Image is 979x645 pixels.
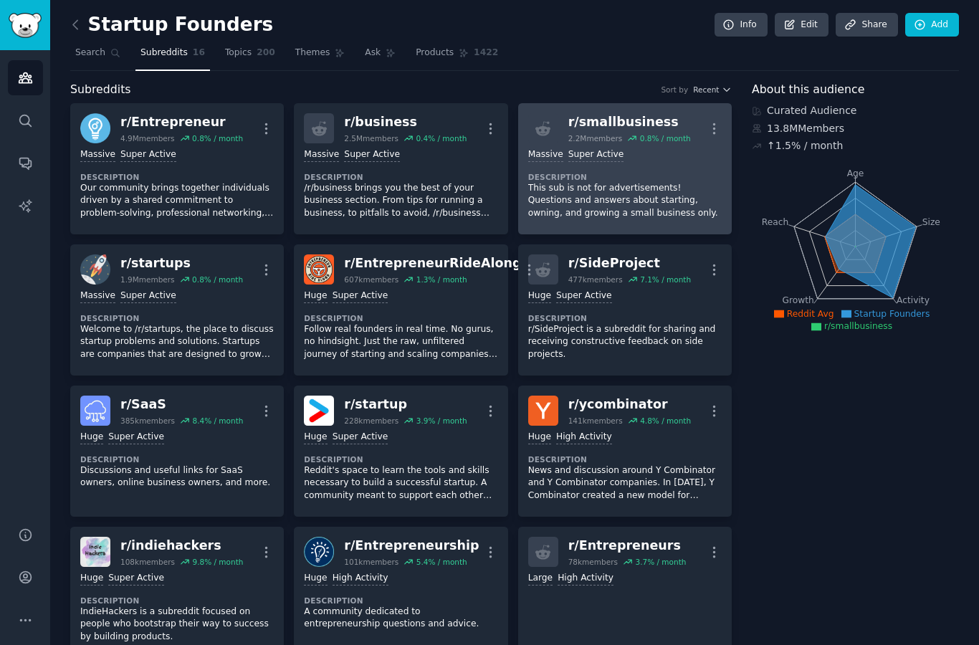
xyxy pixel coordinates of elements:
[70,244,284,376] a: startupsr/startups1.9Mmembers0.8% / monthMassiveSuper ActiveDescriptionWelcome to /r/startups, th...
[752,81,864,99] span: About this audience
[568,254,691,272] div: r/ SideProject
[108,431,164,444] div: Super Active
[257,47,275,59] span: 200
[528,454,722,464] dt: Description
[518,386,732,517] a: ycombinatorr/ycombinator141kmembers4.8% / monthHugeHigh ActivityDescriptionNews and discussion ar...
[556,290,612,303] div: Super Active
[304,396,334,426] img: startup
[568,537,687,555] div: r/ Entrepreneurs
[360,42,401,71] a: Ask
[474,47,498,59] span: 1422
[120,416,175,426] div: 385k members
[304,572,327,586] div: Huge
[344,396,467,414] div: r/ startup
[80,113,110,143] img: Entrepreneur
[108,572,164,586] div: Super Active
[80,290,115,303] div: Massive
[344,148,400,162] div: Super Active
[120,113,243,131] div: r/ Entrepreneur
[411,42,503,71] a: Products1422
[70,386,284,517] a: SaaSr/SaaS385kmembers8.4% / monthHugeSuper ActiveDescriptionDiscussions and useful links for SaaS...
[416,133,467,143] div: 0.4 % / month
[80,254,110,285] img: startups
[80,172,274,182] dt: Description
[304,454,497,464] dt: Description
[70,42,125,71] a: Search
[80,537,110,567] img: indiehackers
[905,13,959,37] a: Add
[80,454,274,464] dt: Description
[344,416,398,426] div: 228k members
[528,323,722,361] p: r/SideProject is a subreddit for sharing and receiving constructive feedback on side projects.
[304,148,339,162] div: Massive
[80,396,110,426] img: SaaS
[528,431,551,444] div: Huge
[333,572,388,586] div: High Activity
[528,290,551,303] div: Huge
[304,290,327,303] div: Huge
[518,103,732,234] a: r/smallbusiness2.2Mmembers0.8% / monthMassiveSuper ActiveDescriptionThis sub is not for advertise...
[787,309,834,319] span: Reddit Avg
[568,113,691,131] div: r/ smallbusiness
[568,396,691,414] div: r/ ycombinator
[120,148,176,162] div: Super Active
[135,42,210,71] a: Subreddits16
[640,416,691,426] div: 4.8 % / month
[762,216,789,226] tspan: Reach
[640,274,691,285] div: 7.1 % / month
[304,323,497,361] p: Follow real founders in real time. No gurus, no hindsight. Just the raw, unfiltered journey of st...
[120,537,243,555] div: r/ indiehackers
[304,313,497,323] dt: Description
[528,464,722,502] p: News and discussion around Y Combinator and Y Combinator companies. In [DATE], Y Combinator creat...
[568,148,624,162] div: Super Active
[120,274,175,285] div: 1.9M members
[715,13,768,37] a: Info
[568,416,623,426] div: 141k members
[518,244,732,376] a: r/SideProject477kmembers7.1% / monthHugeSuper ActiveDescriptionr/SideProject is a subreddit for s...
[290,42,350,71] a: Themes
[304,182,497,220] p: /r/business brings you the best of your business section. From tips for running a business, to pi...
[294,244,507,376] a: EntrepreneurRideAlongr/EntrepreneurRideAlong607kmembers1.3% / monthHugeSuper ActiveDescriptionFol...
[568,557,618,567] div: 78k members
[140,47,188,59] span: Subreddits
[70,103,284,234] a: Entrepreneurr/Entrepreneur4.9Mmembers0.8% / monthMassiveSuper ActiveDescriptionOur community brin...
[304,606,497,631] p: A community dedicated to entrepreneurship questions and advice.
[294,386,507,517] a: startupr/startup228kmembers3.9% / monthHugeSuper ActiveDescriptionReddit's space to learn the too...
[365,47,381,59] span: Ask
[528,572,553,586] div: Large
[120,290,176,303] div: Super Active
[568,274,623,285] div: 477k members
[192,274,243,285] div: 0.8 % / month
[528,172,722,182] dt: Description
[80,606,274,644] p: IndieHackers is a subreddit focused on people who bootstrap their way to success by building prod...
[528,396,558,426] img: ycombinator
[80,464,274,489] p: Discussions and useful links for SaaS owners, online business owners, and more.
[333,290,388,303] div: Super Active
[635,557,686,567] div: 3.7 % / month
[344,557,398,567] div: 101k members
[344,254,521,272] div: r/ EntrepreneurRideAlong
[75,47,105,59] span: Search
[80,572,103,586] div: Huge
[528,182,722,220] p: This sub is not for advertisements! Questions and answers about starting, owning, and growing a s...
[295,47,330,59] span: Themes
[693,85,732,95] button: Recent
[192,557,243,567] div: 9.8 % / month
[120,557,175,567] div: 108k members
[783,295,814,305] tspan: Growth
[120,254,243,272] div: r/ startups
[416,274,467,285] div: 1.3 % / month
[693,85,719,95] span: Recent
[824,321,892,331] span: r/smallbusiness
[344,274,398,285] div: 607k members
[304,172,497,182] dt: Description
[897,295,930,305] tspan: Activity
[304,537,334,567] img: Entrepreneurship
[304,596,497,606] dt: Description
[120,133,175,143] div: 4.9M members
[344,133,398,143] div: 2.5M members
[556,431,612,444] div: High Activity
[333,431,388,444] div: Super Active
[416,47,454,59] span: Products
[120,396,243,414] div: r/ SaaS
